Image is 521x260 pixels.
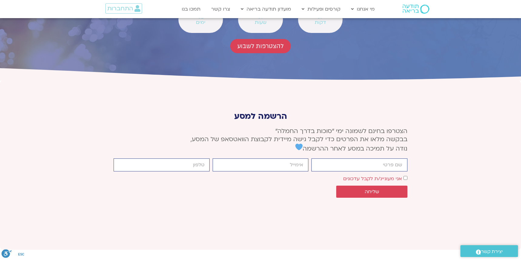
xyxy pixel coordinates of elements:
a: מועדון תודעה בריאה [238,3,294,15]
label: אני מעוניינ/ת לקבל עדכונים [343,175,402,182]
span: שליחה [365,189,379,194]
button: שליחה [336,186,407,198]
p: הרשמה למסע [114,112,407,121]
p: הצטרפו בחינם לשמונה ימי ״סוכות בדרך החמלה״ [114,127,407,153]
input: אימייל [213,158,309,171]
input: מותר להשתמש רק במספרים ותווי טלפון (#, -, *, וכו'). [114,158,210,171]
a: מי אנחנו [348,3,378,15]
span: דקות [306,20,335,25]
span: שעות [246,20,275,25]
span: להצטרפות לשבוע [237,43,284,50]
span: נודה על תמיכה במסע לאחר ההרשמה [295,145,407,153]
span: בבקשה מלאו את הפרטים כדי לקבל גישה מיידית לקבוצת הוואטסאפ של המסע, [191,135,407,143]
span: יצירת קשר [481,248,503,256]
span: התחברות [107,5,133,12]
img: תודעה בריאה [403,5,429,14]
input: שם פרטי [311,158,407,171]
a: תמכו בנו [179,3,204,15]
a: קורסים ופעילות [299,3,343,15]
a: התחברות [105,3,142,14]
img: 💙 [295,143,303,151]
a: להצטרפות לשבוע [230,39,291,53]
a: צרו קשר [208,3,233,15]
form: טופס חדש [114,158,407,201]
span: ימים [186,20,215,25]
a: יצירת קשר [460,245,518,257]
